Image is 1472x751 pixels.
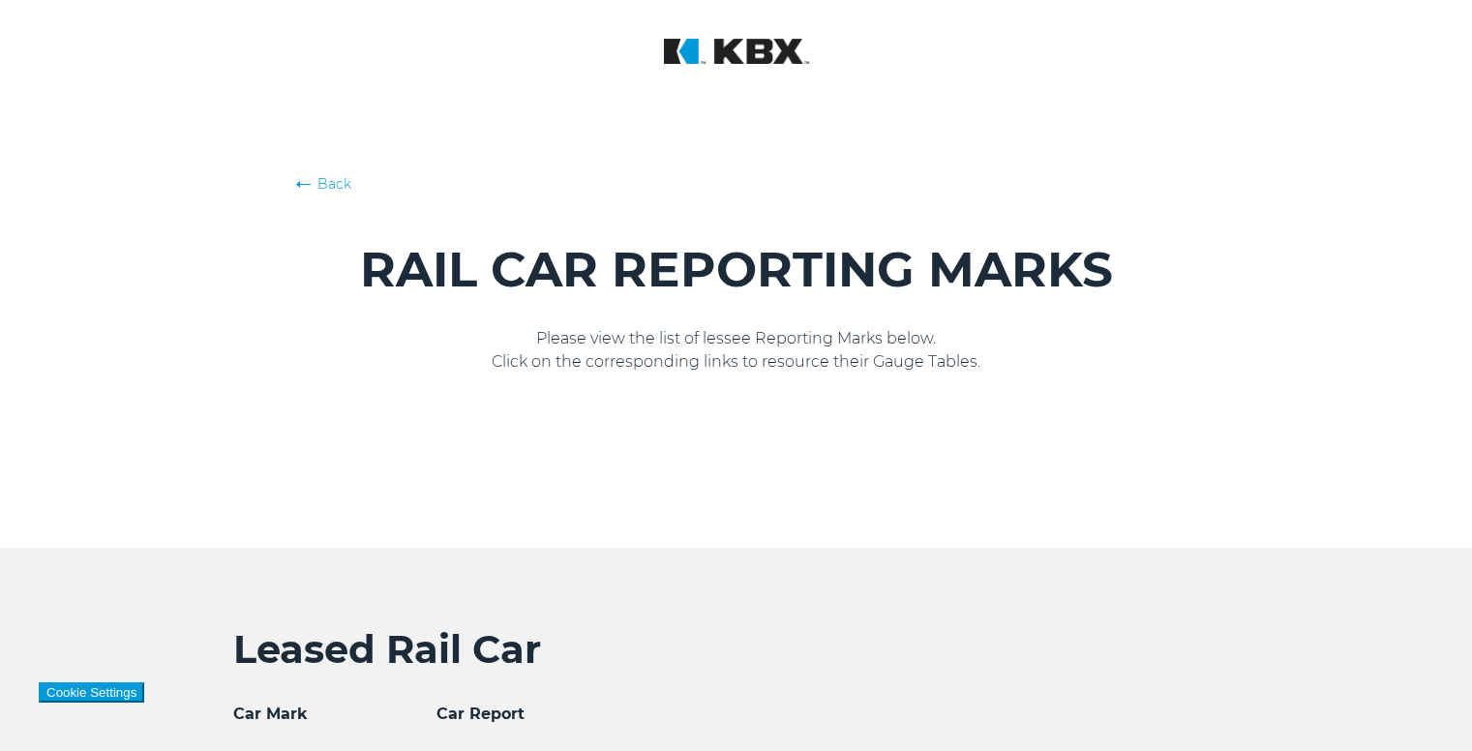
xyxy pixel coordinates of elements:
p: Please view the list of lessee Reporting Marks below. Click on the corresponding links to resourc... [296,327,1177,374]
img: KBX Logistics [664,39,809,64]
a: Back [296,174,1177,194]
button: Cookie Settings [39,682,144,703]
h1: RAIL CAR REPORTING MARKS [296,242,1177,298]
span: Car Report [436,705,525,723]
span: Car Mark [233,705,308,723]
h2: Leased Rail Car [233,625,1240,674]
